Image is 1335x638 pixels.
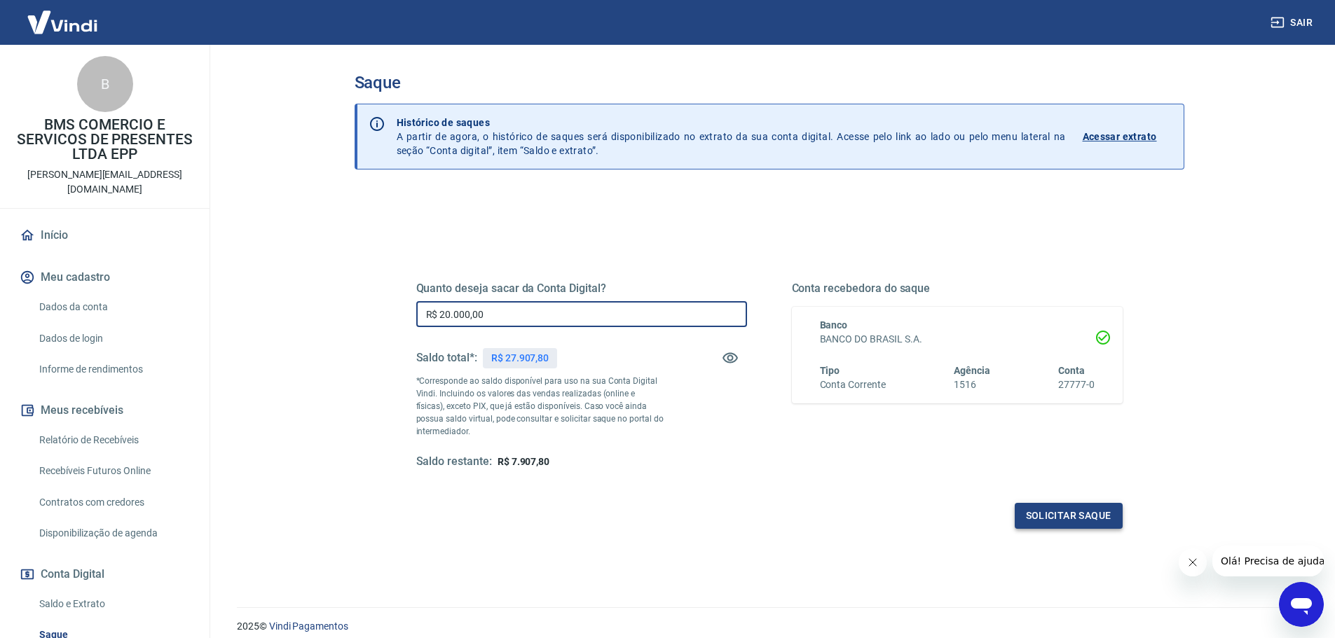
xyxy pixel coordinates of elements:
[17,1,108,43] img: Vindi
[34,488,193,517] a: Contratos com credores
[1268,10,1318,36] button: Sair
[1083,130,1157,144] p: Acessar extrato
[416,455,492,469] h5: Saldo restante:
[954,377,990,392] h6: 1516
[498,456,549,467] span: R$ 7.907,80
[34,293,193,321] a: Dados da conta
[8,10,118,21] span: Olá! Precisa de ajuda?
[416,375,664,438] p: *Corresponde ao saldo disponível para uso na sua Conta Digital Vindi. Incluindo os valores das ve...
[34,324,193,353] a: Dados de login
[954,365,990,376] span: Agência
[1083,116,1172,158] a: Acessar extrato
[820,319,848,331] span: Banco
[820,377,886,392] h6: Conta Corrente
[17,559,193,590] button: Conta Digital
[1179,548,1207,576] iframe: Fechar mensagem
[1058,365,1085,376] span: Conta
[820,332,1095,347] h6: BANCO DO BRASIL S.A.
[17,220,193,251] a: Início
[269,620,348,632] a: Vindi Pagamentos
[11,118,198,162] p: BMS COMERCIO E SERVICOS DE PRESENTES LTDA EPP
[1212,546,1324,576] iframe: Mensagem da empresa
[34,355,193,384] a: Informe de rendimentos
[397,116,1066,130] p: Histórico de saques
[1015,503,1123,529] button: Solicitar saque
[397,116,1066,158] p: A partir de agora, o histórico de saques será disponibilizado no extrato da sua conta digital. Ac...
[1279,582,1324,627] iframe: Botão para abrir a janela de mensagens
[416,351,477,365] h5: Saldo total*:
[820,365,840,376] span: Tipo
[416,282,747,296] h5: Quanto deseja sacar da Conta Digital?
[17,262,193,293] button: Meu cadastro
[17,395,193,426] button: Meus recebíveis
[491,351,549,366] p: R$ 27.907,80
[355,73,1184,92] h3: Saque
[77,56,133,112] div: B
[1058,377,1095,392] h6: 27777-0
[11,167,198,197] p: [PERSON_NAME][EMAIL_ADDRESS][DOMAIN_NAME]
[34,426,193,455] a: Relatório de Recebíveis
[34,457,193,485] a: Recebíveis Futuros Online
[237,619,1301,634] p: 2025 ©
[792,282,1123,296] h5: Conta recebedora do saque
[34,519,193,548] a: Disponibilização de agenda
[34,590,193,618] a: Saldo e Extrato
